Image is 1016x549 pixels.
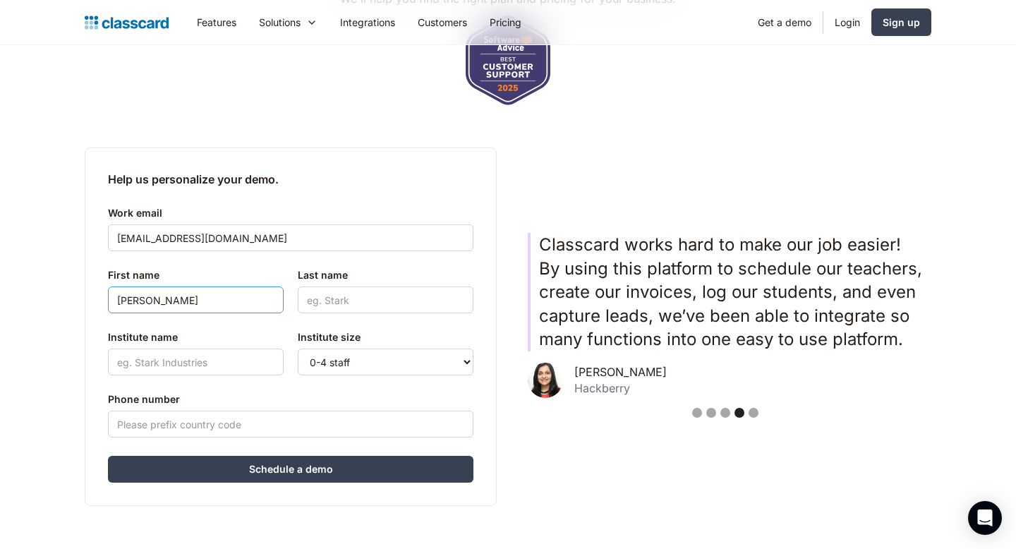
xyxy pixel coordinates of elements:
a: Customers [406,6,478,38]
div: Solutions [248,6,329,38]
div: carousel [519,224,931,429]
a: Login [823,6,871,38]
a: home [85,13,169,32]
div: 4 of 5 [528,233,923,421]
label: Institute size [298,329,473,346]
div: Sign up [883,15,920,30]
a: Sign up [871,8,931,36]
a: Integrations [329,6,406,38]
div: v 4.0.25 [40,23,69,34]
a: Pricing [478,6,533,38]
img: tab_domain_overview_orange.svg [38,82,49,93]
p: Classcard works hard to make our job easier! By using this platform to schedule our teachers, cre... [539,233,923,351]
h2: Help us personalize your demo. [108,171,473,188]
label: First name [108,267,284,284]
div: Domain: [DOMAIN_NAME] [37,37,155,48]
label: Phone number [108,391,473,408]
input: eg. Stark [298,286,473,313]
div: Show slide 3 of 5 [720,408,730,418]
img: tab_keywords_by_traffic_grey.svg [140,82,152,93]
input: Please prefix country code [108,411,473,438]
div: Show slide 2 of 5 [706,408,716,418]
div: Keywords by Traffic [156,83,238,92]
input: eg. tony@starkindustries.com [108,224,473,251]
div: Open Intercom Messenger [968,501,1002,535]
label: Last name [298,267,473,284]
input: eg. Tony [108,286,284,313]
input: Schedule a demo [108,456,473,483]
div: Domain Overview [54,83,126,92]
input: eg. Stark Industries [108,349,284,375]
div: Show slide 1 of 5 [692,408,702,418]
div: Solutions [259,15,301,30]
div: Show slide 5 of 5 [749,408,758,418]
a: Get a demo [746,6,823,38]
div: Show slide 4 of 5 [734,408,744,418]
img: website_grey.svg [23,37,34,48]
img: logo_orange.svg [23,23,34,34]
a: Features [186,6,248,38]
label: Work email [108,205,473,222]
form: Contact Form [108,199,473,483]
label: Institute name [108,329,284,346]
div: Hackberry [574,382,667,395]
div: [PERSON_NAME] [574,366,667,379]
